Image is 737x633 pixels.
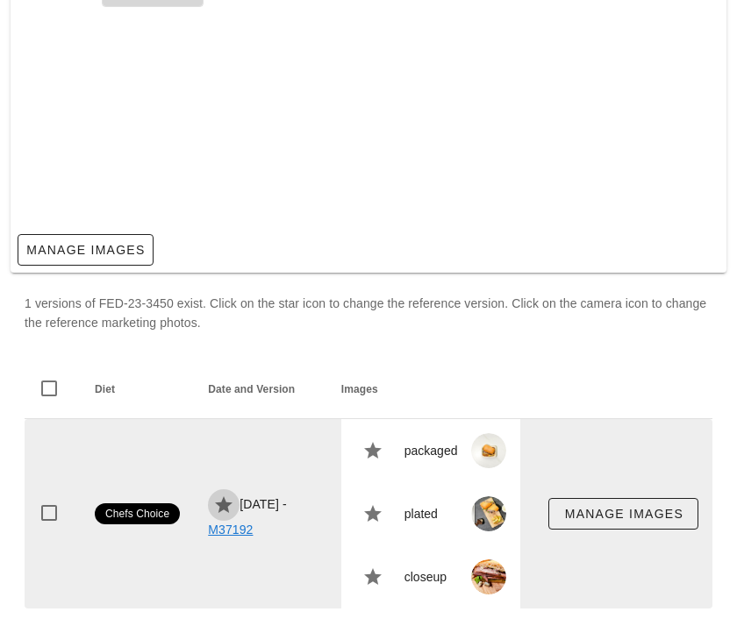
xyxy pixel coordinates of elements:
[194,419,327,608] td: [DATE] -
[18,234,154,266] a: Manage Images
[548,498,698,530] a: Manage Images
[327,360,535,419] th: Images
[25,243,146,257] span: Manage Images
[208,523,253,537] a: M37192
[404,558,458,597] div: closeup
[81,360,194,419] th: Diet
[404,494,458,534] div: plated
[404,431,458,471] div: packaged
[563,507,683,521] span: Manage Images
[11,280,726,346] div: 1 versions of FED-23-3450 exist. Click on the star icon to change the reference version. Click on...
[194,360,327,419] th: Date and Version
[105,503,169,524] span: Chefs Choice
